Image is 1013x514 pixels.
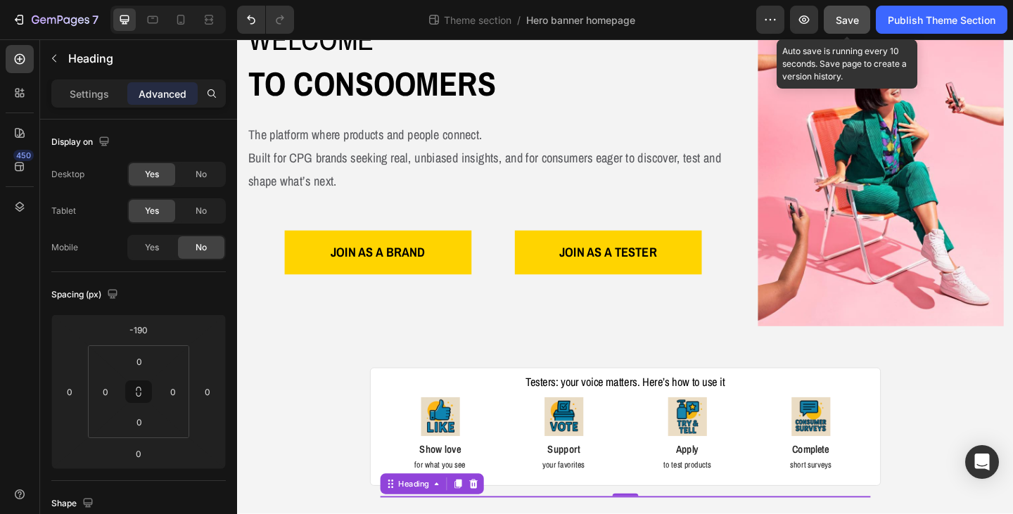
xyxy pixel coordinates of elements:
p: Complete [566,439,681,454]
span: Theme section [441,13,514,27]
div: Spacing (px) [51,285,121,304]
span: No [196,168,207,181]
p: Show love [163,439,278,454]
input: 0 [197,381,218,402]
input: 0px [163,381,184,402]
strong: JOIN AS A TESTER [350,222,457,241]
input: 0 [125,443,153,464]
span: Yes [145,205,159,217]
p: for what you see [163,458,278,470]
a: JOIN AS A BRAND [51,208,255,256]
button: Publish Theme Section [876,6,1007,34]
h2: Testers: your voice matters. Here’s how to use it [155,364,689,383]
img: gempages_578484358860505985-a4fcda23-0921-4b9d-8d37-b63c74895164.png [603,390,645,432]
div: Desktop [51,168,84,181]
div: Tablet [51,205,76,217]
img: gempages_578484358860505985-1976c27a-cfa9-463e-a496-c48f3208bcfe.png [469,390,511,432]
div: Publish Theme Section [888,13,995,27]
input: 0 [59,381,80,402]
img: gempages_578484358860505985-f72d4ed7-f89a-4219-9d16-082fc9de5b75.png [334,390,376,432]
p: to consoomers [12,25,544,72]
span: Save [836,14,859,26]
div: Shape [51,494,96,513]
p: Heading [68,50,220,67]
input: 0px [95,381,116,402]
span: Hero banner homepage [526,13,635,27]
iframe: Design area [237,39,1013,514]
p: to test products [432,458,547,470]
div: Heading [172,477,211,490]
div: Display on [51,133,113,152]
p: Settings [70,86,109,101]
div: Undo/Redo [237,6,294,34]
span: No [196,205,207,217]
div: 450 [13,150,34,161]
input: -190 [125,319,153,340]
strong: JOIN AS A BRAND [101,222,204,241]
span: No [196,241,207,254]
p: your favorites [298,458,412,470]
input: 0px [125,351,153,372]
span: Yes [145,168,159,181]
p: The platform where products and people connect. Built for CPG brands seeking real, unbiased insig... [12,91,544,167]
p: short surveys [566,458,681,470]
img: gempages_578484358860505985-e25d331b-aa7c-45a9-856a-b5eaf671603c.png [200,390,242,432]
span: / [517,13,521,27]
div: Mobile [51,241,78,254]
p: Support [298,439,412,454]
input: 0px [125,411,153,432]
div: Open Intercom Messenger [965,445,999,479]
a: JOIN AS A TESTER [302,208,505,256]
span: Yes [145,241,159,254]
p: Advanced [139,86,186,101]
p: Apply [432,439,547,454]
p: 7 [92,11,98,28]
button: 7 [6,6,105,34]
button: Save [824,6,870,34]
